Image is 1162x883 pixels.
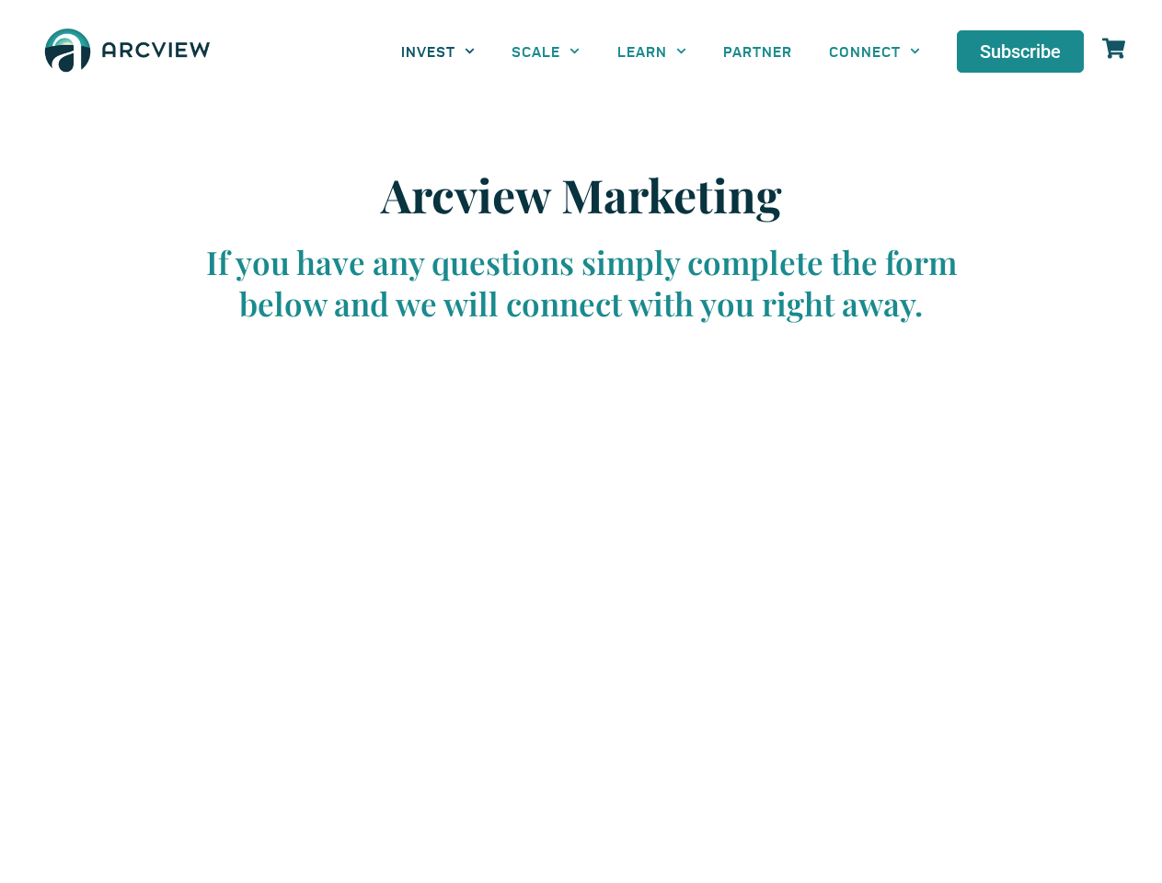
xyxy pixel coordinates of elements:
a: LEARN [599,30,705,72]
a: PARTNER [705,30,811,72]
a: Subscribe [957,30,1084,73]
a: CONNECT [811,30,938,72]
img: The Arcview Group [37,18,218,85]
span: Subscribe [980,42,1061,61]
h2: Arcview Marketing [186,167,977,223]
div: If you have any questions simply complete the form below and we will connect with you right away. [186,241,977,325]
a: SCALE [493,30,598,72]
a: INVEST [383,30,493,72]
nav: Menu [383,30,938,72]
